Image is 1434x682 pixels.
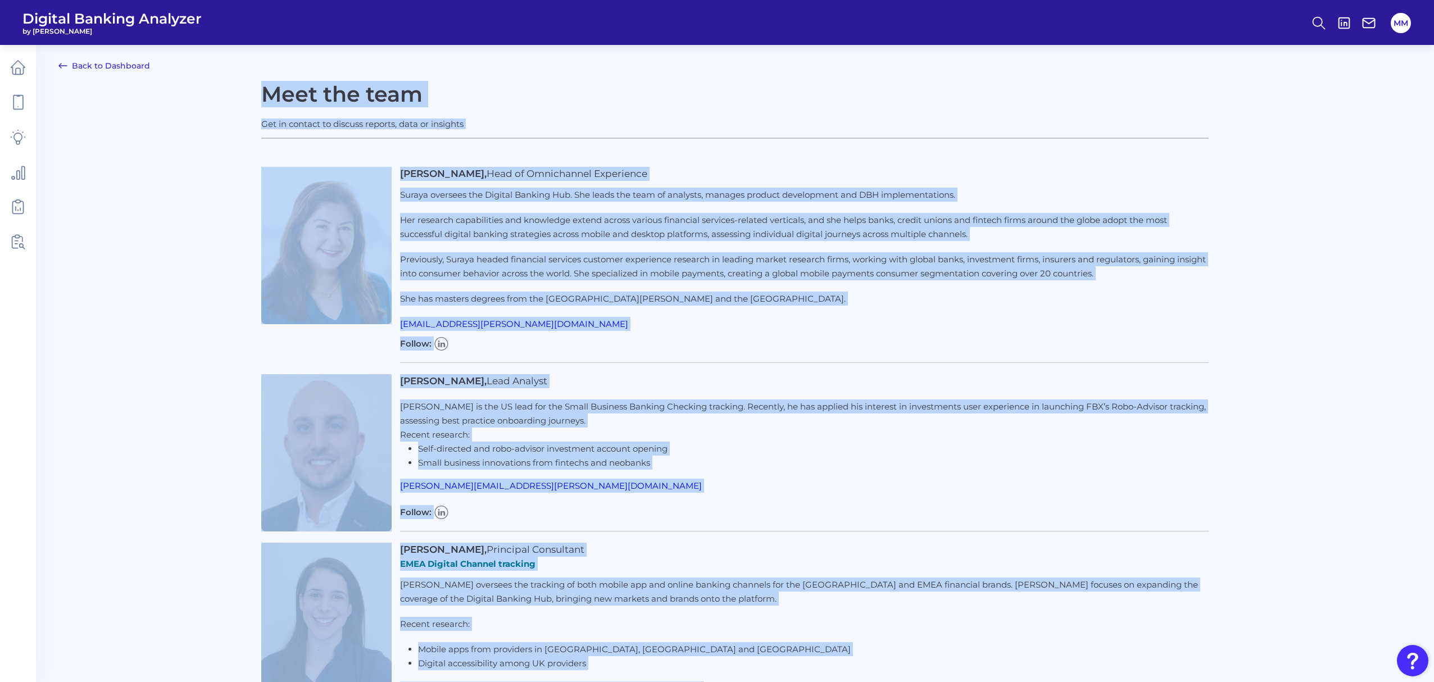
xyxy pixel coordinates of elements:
a: [EMAIL_ADDRESS][PERSON_NAME][DOMAIN_NAME] [400,319,628,329]
span: Digital Banking Analyzer [22,10,202,27]
button: Open Resource Center [1397,645,1428,676]
p: She has masters degrees from the [GEOGRAPHIC_DATA][PERSON_NAME] and the [GEOGRAPHIC_DATA]. [400,292,1209,306]
button: MM [1391,13,1411,33]
div: [PERSON_NAME], [400,167,1209,181]
div: [PERSON_NAME], [400,374,1209,388]
p: Previously, Suraya headed financial services customer experience research in leading market resea... [400,252,1209,280]
h1: Meet the team [261,81,1209,114]
li: Self-directed and robo-advisor investment account opening [418,442,1209,456]
a: [PERSON_NAME][EMAIL_ADDRESS][PERSON_NAME][DOMAIN_NAME] [400,480,702,491]
div: EMEA Digital Channel tracking [400,557,1209,571]
span: by [PERSON_NAME] [22,27,202,35]
span: Head of Omnichannel Experience [487,168,647,179]
li: Mobile apps from providers in [GEOGRAPHIC_DATA], [GEOGRAPHIC_DATA] and [GEOGRAPHIC_DATA] [418,642,1209,656]
p: Her research capabilities and knowledge extend across various financial services-related vertical... [400,213,1209,241]
div: [PERSON_NAME], [400,543,1209,557]
p: Suraya oversees the Digital Banking Hub. She leads the team of analysts, manages product developm... [400,188,1209,202]
div: Get in contact to discuss reports, data or insights [261,119,1209,139]
div: Follow: [400,505,1209,532]
p: [PERSON_NAME] oversees the tracking of both mobile app and online banking channels for the [GEOGR... [400,578,1209,606]
li: Small business innovations from fintechs and neobanks [418,456,1209,470]
div: Recent research: [400,428,1209,442]
div: Follow: [400,337,1209,363]
span: Lead Analyst [487,375,547,387]
a: Back to Dashboard [58,59,150,72]
span: Principal Consultant [487,544,584,555]
img: MicrosoftTeams-image_(77).png [261,167,392,324]
li: Digital accessibility among UK providers [418,656,1209,670]
div: [PERSON_NAME] is the US lead for the Small Business Banking Checking tracking. Recently, he has a... [400,399,1209,428]
p: Recent research: [400,617,1209,631]
img: Rory_Pennington.jpg [261,374,392,531]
